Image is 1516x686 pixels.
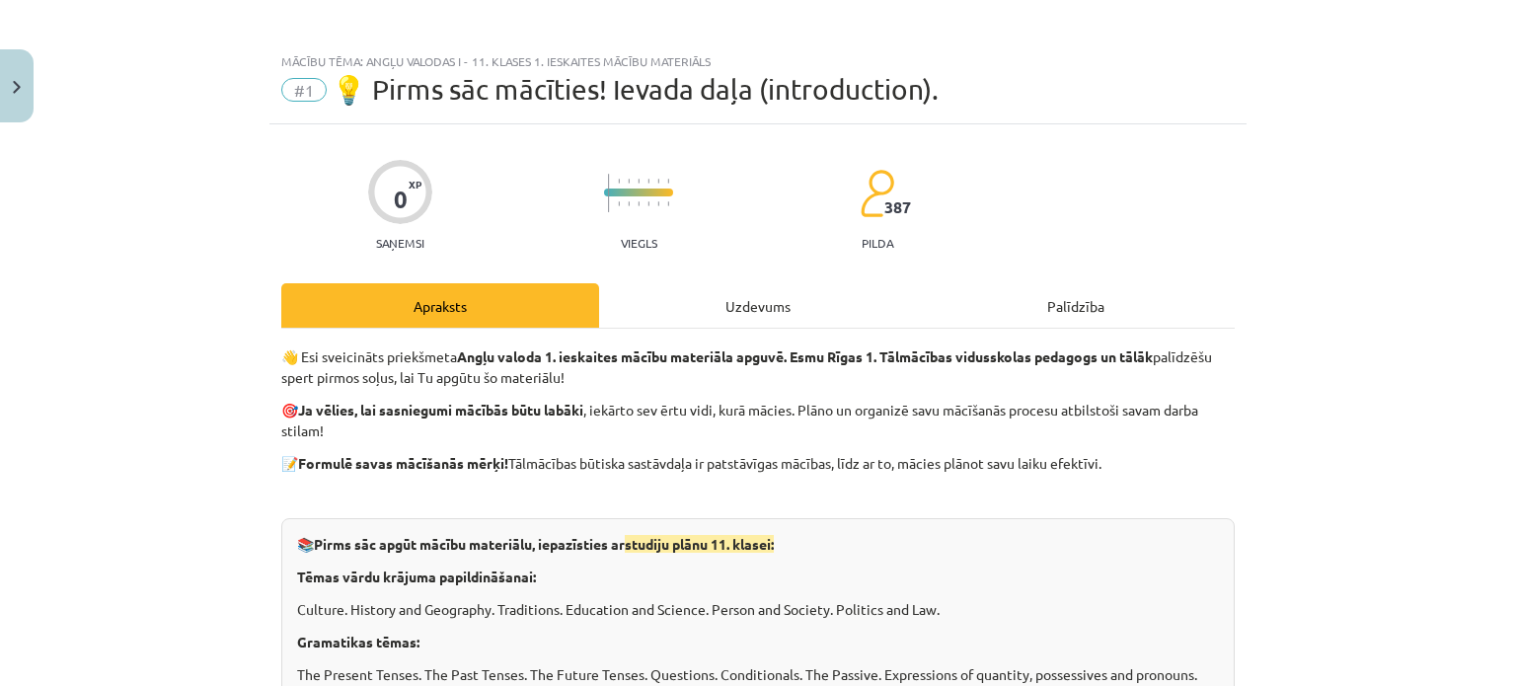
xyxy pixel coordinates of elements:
p: Viegls [621,236,657,250]
img: icon-short-line-57e1e144782c952c97e751825c79c345078a6d821885a25fce030b3d8c18986b.svg [628,179,630,184]
img: icon-short-line-57e1e144782c952c97e751825c79c345078a6d821885a25fce030b3d8c18986b.svg [667,201,669,206]
div: Palīdzība [917,283,1235,328]
span: studiju plānu 11. klasei: [625,535,774,553]
img: icon-short-line-57e1e144782c952c97e751825c79c345078a6d821885a25fce030b3d8c18986b.svg [618,201,620,206]
p: Culture. History and Geography. Traditions. Education and Science. Person and Society. Politics a... [297,599,1219,620]
img: icon-short-line-57e1e144782c952c97e751825c79c345078a6d821885a25fce030b3d8c18986b.svg [647,201,649,206]
img: icon-short-line-57e1e144782c952c97e751825c79c345078a6d821885a25fce030b3d8c18986b.svg [638,201,640,206]
span: 387 [884,198,911,216]
div: Mācību tēma: Angļu valodas i - 11. klases 1. ieskaites mācību materiāls [281,54,1235,68]
span: #1 [281,78,327,102]
strong: Gramatikas tēmas: [297,633,419,650]
img: icon-short-line-57e1e144782c952c97e751825c79c345078a6d821885a25fce030b3d8c18986b.svg [618,179,620,184]
div: Apraksts [281,283,599,328]
img: icon-short-line-57e1e144782c952c97e751825c79c345078a6d821885a25fce030b3d8c18986b.svg [657,179,659,184]
img: icon-short-line-57e1e144782c952c97e751825c79c345078a6d821885a25fce030b3d8c18986b.svg [638,179,640,184]
div: Uzdevums [599,283,917,328]
p: pilda [862,236,893,250]
img: icon-short-line-57e1e144782c952c97e751825c79c345078a6d821885a25fce030b3d8c18986b.svg [628,201,630,206]
img: students-c634bb4e5e11cddfef0936a35e636f08e4e9abd3cc4e673bd6f9a4125e45ecb1.svg [860,169,894,218]
strong: Ja vēlies, lai sasniegumi mācībās būtu labāki [298,401,583,419]
strong: Tēmas vārdu krājuma papildināšanai: [297,568,536,585]
span: 💡 Pirms sāc mācīties! Ievada daļa (introduction). [332,73,939,106]
img: icon-close-lesson-0947bae3869378f0d4975bcd49f059093ad1ed9edebbc8119c70593378902aed.svg [13,81,21,94]
span: XP [409,179,421,190]
strong: Formulē savas mācīšanās mērķi! [298,454,508,472]
strong: Angļu valoda 1. ieskaites mācību materiāla apguvē. Esmu Rīgas 1. Tālmācības vidusskolas pedagogs ... [457,347,1153,365]
p: 📚 [297,534,1219,555]
div: 0 [394,186,408,213]
img: icon-long-line-d9ea69661e0d244f92f715978eff75569469978d946b2353a9bb055b3ed8787d.svg [608,174,610,212]
strong: Pirms sāc apgūt mācību materiālu, iepazīsties ar [314,535,774,553]
img: icon-short-line-57e1e144782c952c97e751825c79c345078a6d821885a25fce030b3d8c18986b.svg [657,201,659,206]
p: 📝 Tālmācības būtiska sastāvdaļa ir patstāvīgas mācības, līdz ar to, mācies plānot savu laiku efek... [281,453,1235,474]
p: 👋 Esi sveicināts priekšmeta palīdzēšu spert pirmos soļus, lai Tu apgūtu šo materiālu! [281,346,1235,388]
img: icon-short-line-57e1e144782c952c97e751825c79c345078a6d821885a25fce030b3d8c18986b.svg [647,179,649,184]
p: 🎯 , iekārto sev ērtu vidi, kurā mācies. Plāno un organizē savu mācīšanās procesu atbilstoši savam... [281,400,1235,441]
img: icon-short-line-57e1e144782c952c97e751825c79c345078a6d821885a25fce030b3d8c18986b.svg [667,179,669,184]
p: Saņemsi [368,236,432,250]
